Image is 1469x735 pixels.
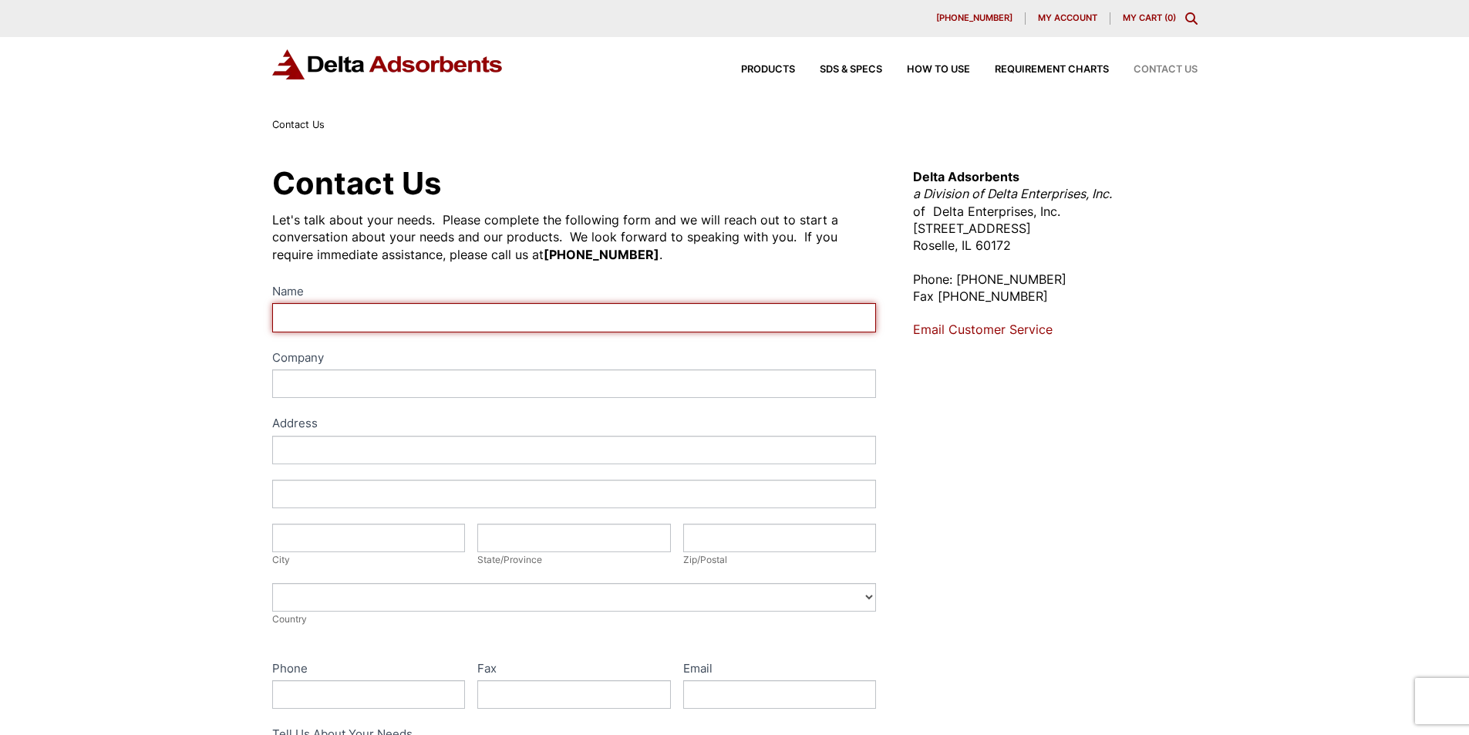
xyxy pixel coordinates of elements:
div: City [272,552,466,568]
div: State/Province [477,552,671,568]
label: Company [272,348,877,370]
span: Contact Us [1134,65,1198,75]
div: Let's talk about your needs. Please complete the following form and we will reach out to start a ... [272,211,877,263]
em: a Division of Delta Enterprises, Inc. [913,186,1112,201]
a: My Cart (0) [1123,12,1176,23]
span: 0 [1167,12,1173,23]
div: Country [272,612,877,627]
a: Email Customer Service [913,322,1053,337]
div: Zip/Postal [683,552,877,568]
span: Requirement Charts [995,65,1109,75]
h1: Contact Us [272,168,877,199]
p: of Delta Enterprises, Inc. [STREET_ADDRESS] Roselle, IL 60172 [913,168,1197,255]
label: Email [683,659,877,681]
div: Toggle Modal Content [1185,12,1198,25]
span: Products [741,65,795,75]
a: Contact Us [1109,65,1198,75]
p: Phone: [PHONE_NUMBER] Fax [PHONE_NUMBER] [913,271,1197,305]
a: Products [716,65,795,75]
label: Phone [272,659,466,681]
a: [PHONE_NUMBER] [924,12,1026,25]
strong: [PHONE_NUMBER] [544,247,659,262]
a: SDS & SPECS [795,65,882,75]
span: How to Use [907,65,970,75]
img: Delta Adsorbents [272,49,504,79]
span: Contact Us [272,119,325,130]
span: [PHONE_NUMBER] [936,14,1012,22]
label: Fax [477,659,671,681]
span: SDS & SPECS [820,65,882,75]
label: Name [272,282,877,304]
a: Requirement Charts [970,65,1109,75]
div: Address [272,413,877,436]
strong: Delta Adsorbents [913,169,1019,184]
a: How to Use [882,65,970,75]
a: My account [1026,12,1110,25]
span: My account [1038,14,1097,22]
